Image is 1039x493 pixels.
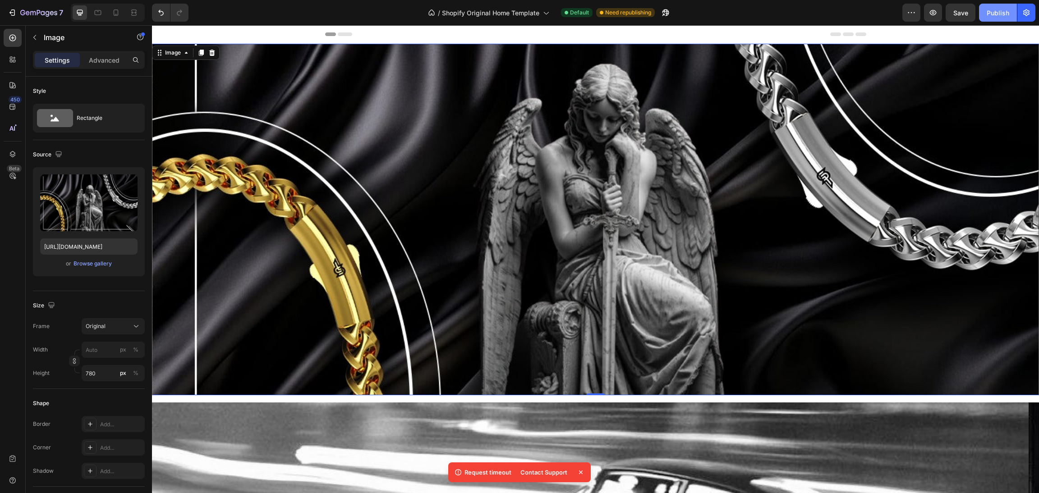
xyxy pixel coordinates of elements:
[100,420,143,429] div: Add...
[118,344,129,355] button: %
[979,4,1017,22] button: Publish
[45,55,70,65] p: Settings
[33,300,57,312] div: Size
[33,369,50,377] label: Height
[33,322,50,330] label: Frame
[152,4,188,22] div: Undo/Redo
[464,468,511,477] p: Request timeout
[570,9,589,17] span: Default
[100,444,143,452] div: Add...
[9,96,22,103] div: 450
[953,9,968,17] span: Save
[130,368,141,379] button: px
[40,174,138,231] img: preview-image
[118,368,129,379] button: %
[82,342,145,358] input: px%
[82,318,145,334] button: Original
[33,443,51,452] div: Corner
[130,344,141,355] button: px
[987,8,1009,18] div: Publish
[44,32,120,43] p: Image
[33,346,48,354] label: Width
[946,4,975,22] button: Save
[438,8,440,18] span: /
[74,260,112,268] div: Browse gallery
[515,466,573,479] div: Contact Support
[82,365,145,381] input: px%
[33,399,49,407] div: Shape
[152,25,1039,493] iframe: Design area
[59,7,63,18] p: 7
[120,369,126,377] div: px
[33,467,54,475] div: Shadow
[100,467,143,475] div: Add...
[66,258,71,269] span: or
[77,108,132,128] div: Rectangle
[4,4,67,22] button: 7
[89,55,120,65] p: Advanced
[33,87,46,95] div: Style
[133,346,138,354] div: %
[33,420,51,428] div: Border
[40,238,138,255] input: https://example.com/image.jpg
[120,346,126,354] div: px
[442,8,539,18] span: Shopify Original Home Template
[133,369,138,377] div: %
[73,259,112,268] button: Browse gallery
[33,149,64,161] div: Source
[86,322,106,330] span: Original
[7,165,22,172] div: Beta
[605,9,651,17] span: Need republishing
